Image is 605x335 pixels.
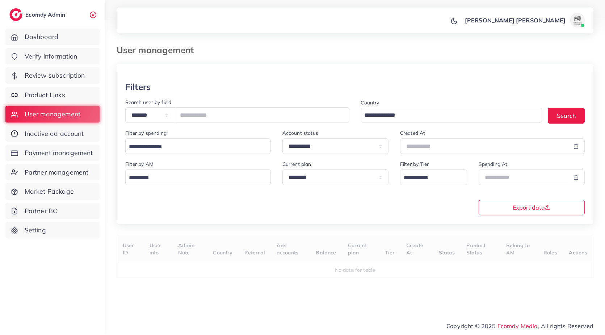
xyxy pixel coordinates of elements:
[5,125,100,142] a: Inactive ad account
[25,11,67,18] h2: Ecomdy Admin
[548,108,585,123] button: Search
[479,160,508,168] label: Spending At
[400,129,425,137] label: Created At
[125,99,171,106] label: Search user by field
[25,129,84,138] span: Inactive ad account
[25,168,89,177] span: Partner management
[25,90,65,100] span: Product Links
[5,203,100,219] a: Partner BC
[538,322,593,330] span: , All rights Reserved
[9,8,67,21] a: logoEcomdy Admin
[117,45,199,55] h3: User management
[5,164,100,181] a: Partner management
[446,322,593,330] span: Copyright © 2025
[126,172,261,184] input: Search for option
[400,169,467,185] div: Search for option
[125,82,151,92] h3: Filters
[465,16,566,25] p: [PERSON_NAME] [PERSON_NAME]
[25,187,74,196] span: Market Package
[5,87,100,103] a: Product Links
[25,226,46,235] span: Setting
[479,200,585,215] button: Export data
[400,160,429,168] label: Filter by Tier
[125,160,154,168] label: Filter by AM
[513,205,551,210] span: Export data
[25,52,77,61] span: Verify information
[497,322,538,330] a: Ecomdy Media
[125,129,167,137] label: Filter by spending
[25,32,58,42] span: Dashboard
[25,71,85,80] span: Review subscription
[5,183,100,200] a: Market Package
[282,160,311,168] label: Current plan
[361,108,542,123] div: Search for option
[401,172,458,184] input: Search for option
[362,110,533,121] input: Search for option
[5,48,100,65] a: Verify information
[5,106,100,123] a: User management
[5,29,100,45] a: Dashboard
[126,141,261,153] input: Search for option
[5,145,100,161] a: Payment management
[125,138,271,154] div: Search for option
[25,148,93,158] span: Payment management
[9,8,22,21] img: logo
[25,206,58,216] span: Partner BC
[461,13,588,27] a: [PERSON_NAME] [PERSON_NAME]avatar
[5,67,100,84] a: Review subscription
[361,99,379,106] label: Country
[5,222,100,239] a: Setting
[570,13,585,27] img: avatar
[125,169,271,185] div: Search for option
[25,109,80,119] span: User management
[282,129,318,137] label: Account status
